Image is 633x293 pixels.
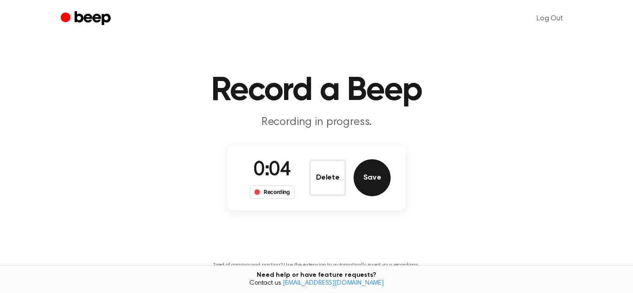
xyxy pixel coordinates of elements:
div: Recording [250,185,295,199]
p: Recording in progress. [139,115,494,130]
span: Contact us [6,280,627,288]
button: Save Audio Record [354,159,391,196]
p: Tired of copying and pasting? Use the extension to automatically insert your recordings. [213,262,420,269]
h1: Record a Beep [79,74,554,107]
a: Log Out [527,7,572,30]
button: Delete Audio Record [309,159,346,196]
a: [EMAIL_ADDRESS][DOMAIN_NAME] [283,280,384,287]
span: 0:04 [253,161,291,180]
a: Beep [61,10,113,28]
